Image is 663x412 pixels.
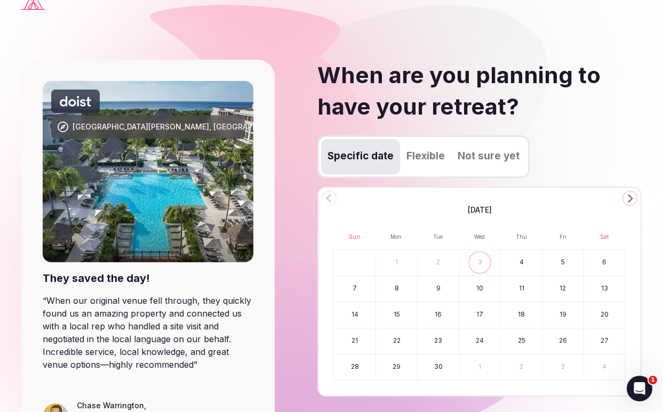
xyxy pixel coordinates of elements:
[459,250,500,276] button: Today, Wednesday, September 3rd, 2025
[584,250,625,276] button: Saturday, September 6th, 2025
[542,276,584,302] button: Friday, September 12th, 2025
[501,250,542,276] button: Thursday, September 4th, 2025
[334,224,376,249] th: Sunday
[334,328,376,354] button: Sunday, September 21st, 2025
[584,354,625,380] button: Saturday, October 4th, 2025
[43,271,253,286] div: They saved the day!
[333,224,626,381] table: September 2025
[376,302,417,328] button: Monday, September 15th, 2025
[542,250,584,276] button: Friday, September 5th, 2025
[77,401,144,410] cite: Chase Warrington
[584,224,625,249] th: Saturday
[459,302,500,328] button: Wednesday, September 17th, 2025
[418,250,459,276] button: Tuesday, September 2nd, 2025
[584,302,625,328] button: Saturday, September 20th, 2025
[376,250,417,276] button: Monday, September 1st, 2025
[500,224,542,249] th: Thursday
[584,276,625,302] button: Saturday, September 13th, 2025
[43,294,253,371] blockquote: “ When our original venue fell through, they quickly found us an amazing property and connected u...
[451,139,526,174] button: Not sure yet
[542,354,584,380] button: Friday, October 3rd, 2025
[501,328,542,354] button: Thursday, September 25th, 2025
[542,224,584,249] th: Friday
[376,354,417,380] button: Monday, September 29th, 2025
[584,328,625,354] button: Saturday, September 27th, 2025
[627,376,652,401] iframe: Intercom live chat
[321,139,400,174] button: Specific date
[60,96,91,107] svg: Doist company logo
[334,276,376,302] button: Sunday, September 7th, 2025
[376,224,417,249] th: Monday
[459,354,500,380] button: Wednesday, October 1st, 2025
[43,81,253,262] img: Playa Del Carmen, Mexico
[334,302,376,328] button: Sunday, September 14th, 2025
[322,191,337,206] button: Go to the Previous Month
[542,328,584,354] button: Friday, September 26th, 2025
[417,224,459,249] th: Tuesday
[73,122,289,132] div: [GEOGRAPHIC_DATA][PERSON_NAME], [GEOGRAPHIC_DATA]
[418,328,459,354] button: Tuesday, September 23rd, 2025
[542,302,584,328] button: Friday, September 19th, 2025
[376,276,417,302] button: Monday, September 8th, 2025
[501,354,542,380] button: Thursday, October 2nd, 2025
[418,354,459,380] button: Tuesday, September 30th, 2025
[317,60,642,123] h2: When are you planning to have your retreat?
[400,139,451,174] button: Flexible
[501,302,542,328] button: Thursday, September 18th, 2025
[468,205,492,215] span: [DATE]
[334,354,376,380] button: Sunday, September 28th, 2025
[459,224,500,249] th: Wednesday
[418,276,459,302] button: Tuesday, September 9th, 2025
[622,191,637,206] button: Go to the Next Month
[501,276,542,302] button: Thursday, September 11th, 2025
[459,276,500,302] button: Wednesday, September 10th, 2025
[459,328,500,354] button: Wednesday, September 24th, 2025
[649,376,657,384] span: 1
[376,328,417,354] button: Monday, September 22nd, 2025
[418,302,459,328] button: Tuesday, September 16th, 2025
